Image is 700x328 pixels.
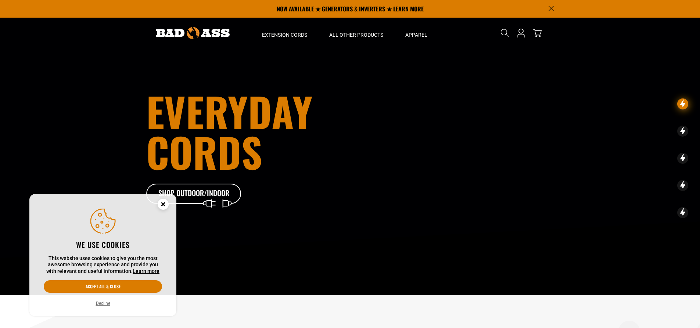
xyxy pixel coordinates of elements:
span: All Other Products [329,32,383,38]
summary: Extension Cords [251,18,318,48]
span: Extension Cords [262,32,307,38]
h1: Everyday cords [146,91,391,172]
button: Decline [94,300,112,307]
img: Bad Ass Extension Cords [156,27,230,39]
span: Apparel [405,32,427,38]
summary: Apparel [394,18,438,48]
p: This website uses cookies to give you the most awesome browsing experience and provide you with r... [44,255,162,275]
button: Accept all & close [44,280,162,293]
summary: Search [499,27,511,39]
a: Shop Outdoor/Indoor [146,184,242,204]
summary: All Other Products [318,18,394,48]
a: Learn more [133,268,159,274]
aside: Cookie Consent [29,194,176,317]
h2: We use cookies [44,240,162,249]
